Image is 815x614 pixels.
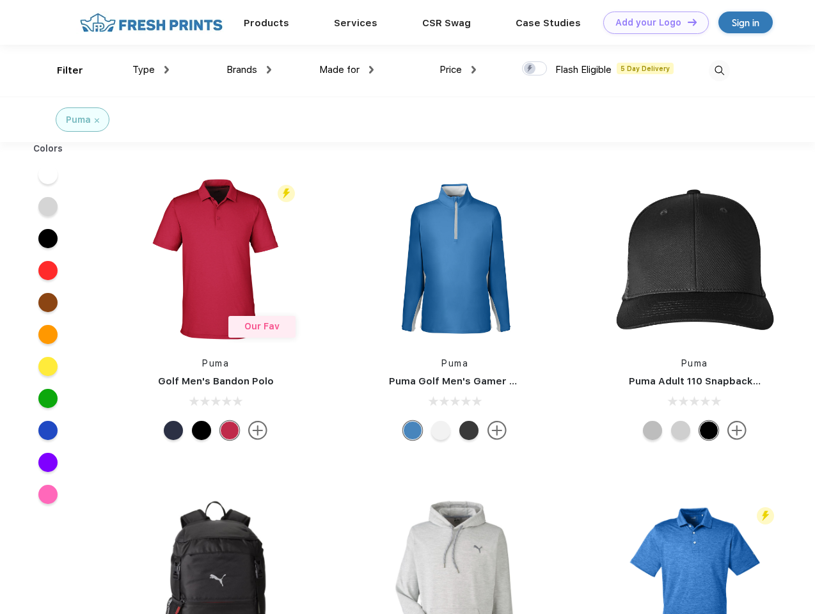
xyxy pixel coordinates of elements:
img: dropdown.png [471,66,476,74]
img: fo%20logo%202.webp [76,12,226,34]
a: Puma [202,358,229,368]
span: Price [439,64,462,75]
img: func=resize&h=266 [131,174,301,344]
img: DT [688,19,697,26]
img: dropdown.png [267,66,271,74]
div: Ski Patrol [220,421,239,440]
img: more.svg [487,421,507,440]
div: Bright White [431,421,450,440]
div: Filter [57,63,83,78]
img: desktop_search.svg [709,60,730,81]
img: dropdown.png [164,66,169,74]
div: Add your Logo [615,17,681,28]
img: more.svg [248,421,267,440]
div: Pma Blk Pma Blk [699,421,718,440]
a: Services [334,17,377,29]
a: Golf Men's Bandon Polo [158,375,274,387]
a: Puma [441,358,468,368]
img: filter_cancel.svg [95,118,99,123]
span: Flash Eligible [555,64,612,75]
a: Puma [681,358,708,368]
div: Sign in [732,15,759,30]
span: 5 Day Delivery [617,63,674,74]
a: Sign in [718,12,773,33]
span: Made for [319,64,360,75]
a: CSR Swag [422,17,471,29]
span: Brands [226,64,257,75]
img: func=resize&h=266 [370,174,540,344]
div: Navy Blazer [164,421,183,440]
img: flash_active_toggle.svg [757,507,774,524]
a: Puma Golf Men's Gamer Golf Quarter-Zip [389,375,591,387]
img: func=resize&h=266 [610,174,780,344]
div: Quarry Brt Whit [671,421,690,440]
span: Our Fav [244,321,280,331]
div: Puma [66,113,91,127]
img: dropdown.png [369,66,374,74]
span: Type [132,64,155,75]
a: Products [244,17,289,29]
div: Puma Black [192,421,211,440]
div: Colors [24,142,73,155]
div: Puma Black [459,421,479,440]
img: flash_active_toggle.svg [278,185,295,202]
div: Quarry with Brt Whit [643,421,662,440]
img: more.svg [727,421,747,440]
div: Bright Cobalt [403,421,422,440]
